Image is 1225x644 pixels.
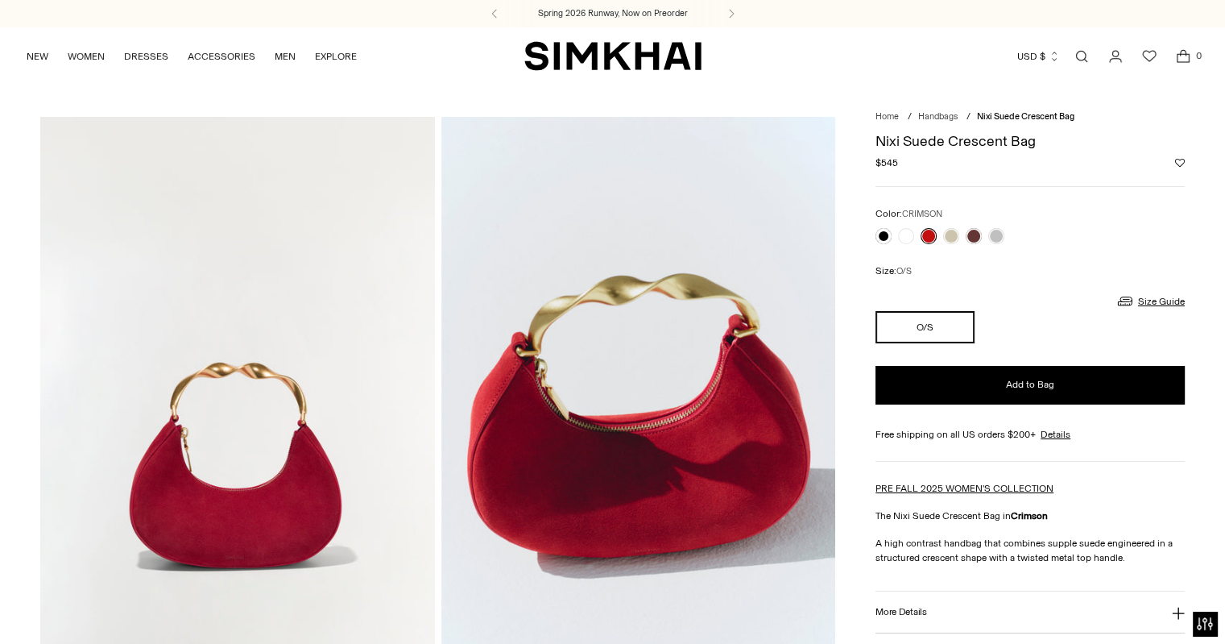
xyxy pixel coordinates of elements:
a: Home [875,111,899,122]
a: ACCESSORIES [188,39,255,74]
span: Add to Bag [1006,378,1054,392]
span: $545 [875,156,898,170]
div: / [966,110,970,124]
h3: More Details [875,607,926,617]
a: Spring 2026 Runway, Now on Preorder [538,7,688,20]
strong: Crimson [1011,510,1048,521]
a: Open cart modal [1167,40,1199,73]
h1: Nixi Suede Crescent Bag [875,134,1185,148]
a: EXPLORE [315,39,357,74]
div: Free shipping on all US orders $200+ [875,427,1185,442]
nav: breadcrumbs [875,110,1185,124]
a: PRE FALL 2025 WOMEN'S COLLECTION [875,483,1053,494]
button: More Details [875,592,1185,633]
span: CRIMSON [902,209,942,219]
button: Add to Bag [875,366,1185,405]
p: The Nixi Suede Crescent Bag in [875,509,1185,523]
a: DRESSES [124,39,168,74]
span: 0 [1191,48,1206,63]
a: WOMEN [68,39,105,74]
label: Color: [875,206,942,222]
div: / [908,110,912,124]
a: Handbags [918,111,958,122]
span: O/S [896,266,912,276]
label: Size: [875,264,912,279]
iframe: Sign Up via Text for Offers [13,583,162,631]
button: O/S [875,311,975,343]
a: Details [1041,427,1070,442]
a: Size Guide [1115,291,1185,311]
a: MEN [275,39,296,74]
span: Nixi Suede Crescent Bag [977,111,1074,122]
button: Add to Wishlist [1175,158,1185,168]
button: USD $ [1017,39,1060,74]
a: Open search modal [1066,40,1098,73]
a: Wishlist [1133,40,1165,73]
a: SIMKHAI [524,40,701,72]
a: NEW [27,39,48,74]
p: A high contrast handbag that combines supple suede engineered in a structured crescent shape with... [875,536,1185,565]
a: Go to the account page [1099,40,1132,73]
